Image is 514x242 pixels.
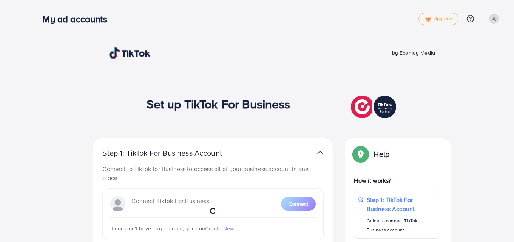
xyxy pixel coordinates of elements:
[367,195,436,213] p: Step 1: TikTok For Business Account
[392,49,435,57] span: by Ecomdy Media
[354,147,367,161] img: Popup guide
[418,13,458,25] a: tickUpgrade
[425,17,431,22] img: tick
[425,16,452,22] span: Upgrade
[317,147,324,158] img: TikTok partner
[374,150,389,159] p: Help
[147,97,290,111] h1: Set up TikTok For Business
[42,14,113,25] h3: My ad accounts
[351,94,398,120] img: TikTok partner
[109,47,151,59] img: TikTok
[102,148,246,157] p: Step 1: TikTok For Business Account
[354,176,440,185] p: How it works?
[367,216,436,234] p: Guide to connect TikTok Business account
